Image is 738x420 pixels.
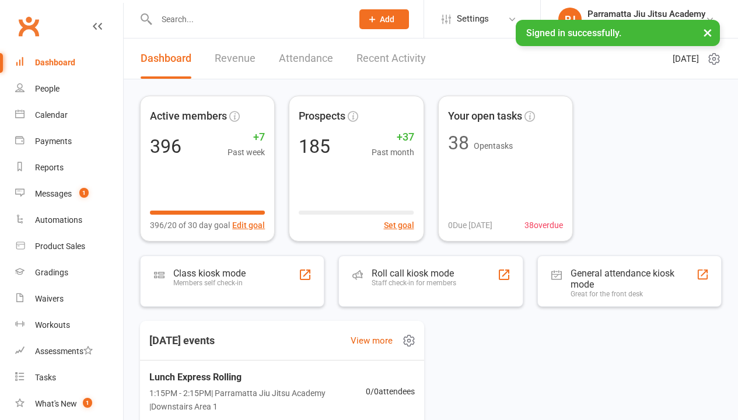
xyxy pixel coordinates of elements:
[150,137,181,156] div: 396
[571,268,696,290] div: General attendance kiosk mode
[356,38,426,79] a: Recent Activity
[571,290,696,298] div: Great for the front desk
[35,268,68,277] div: Gradings
[149,387,366,413] span: 1:15PM - 2:15PM | Parramatta Jiu Jitsu Academy | Downstairs Area 1
[35,110,68,120] div: Calendar
[299,137,330,156] div: 185
[524,219,563,232] span: 38 overdue
[35,136,72,146] div: Payments
[15,76,123,102] a: People
[15,338,123,365] a: Assessments
[15,260,123,286] a: Gradings
[673,52,699,66] span: [DATE]
[15,312,123,338] a: Workouts
[35,163,64,172] div: Reports
[558,8,582,31] div: PJ
[35,215,82,225] div: Automations
[448,134,469,152] div: 38
[35,58,75,67] div: Dashboard
[35,189,72,198] div: Messages
[150,108,227,125] span: Active members
[474,141,513,150] span: Open tasks
[79,188,89,198] span: 1
[457,6,489,32] span: Settings
[526,27,621,38] span: Signed in successfully.
[279,38,333,79] a: Attendance
[372,279,456,287] div: Staff check-in for members
[173,268,246,279] div: Class kiosk mode
[299,108,345,125] span: Prospects
[15,155,123,181] a: Reports
[15,286,123,312] a: Waivers
[380,15,394,24] span: Add
[372,129,414,146] span: +37
[173,279,246,287] div: Members self check-in
[359,9,409,29] button: Add
[448,219,492,232] span: 0 Due [DATE]
[35,399,77,408] div: What's New
[35,242,85,251] div: Product Sales
[35,320,70,330] div: Workouts
[14,12,43,41] a: Clubworx
[697,20,718,45] button: ×
[149,370,366,385] span: Lunch Express Rolling
[83,398,92,408] span: 1
[366,385,415,398] span: 0 / 0 attendees
[232,219,265,232] button: Edit goal
[35,84,60,93] div: People
[15,207,123,233] a: Automations
[35,294,64,303] div: Waivers
[35,346,93,356] div: Assessments
[351,334,393,348] a: View more
[153,11,344,27] input: Search...
[372,268,456,279] div: Roll call kiosk mode
[372,146,414,159] span: Past month
[587,9,705,19] div: Parramatta Jiu Jitsu Academy
[15,391,123,417] a: What's New1
[448,108,522,125] span: Your open tasks
[15,365,123,391] a: Tasks
[140,330,224,351] h3: [DATE] events
[150,219,230,232] span: 396/20 of 30 day goal
[384,219,414,232] button: Set goal
[15,233,123,260] a: Product Sales
[587,19,705,30] div: Parramatta Jiu Jitsu Academy
[15,181,123,207] a: Messages 1
[35,373,56,382] div: Tasks
[228,129,265,146] span: +7
[15,102,123,128] a: Calendar
[141,38,191,79] a: Dashboard
[228,146,265,159] span: Past week
[15,128,123,155] a: Payments
[15,50,123,76] a: Dashboard
[215,38,256,79] a: Revenue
